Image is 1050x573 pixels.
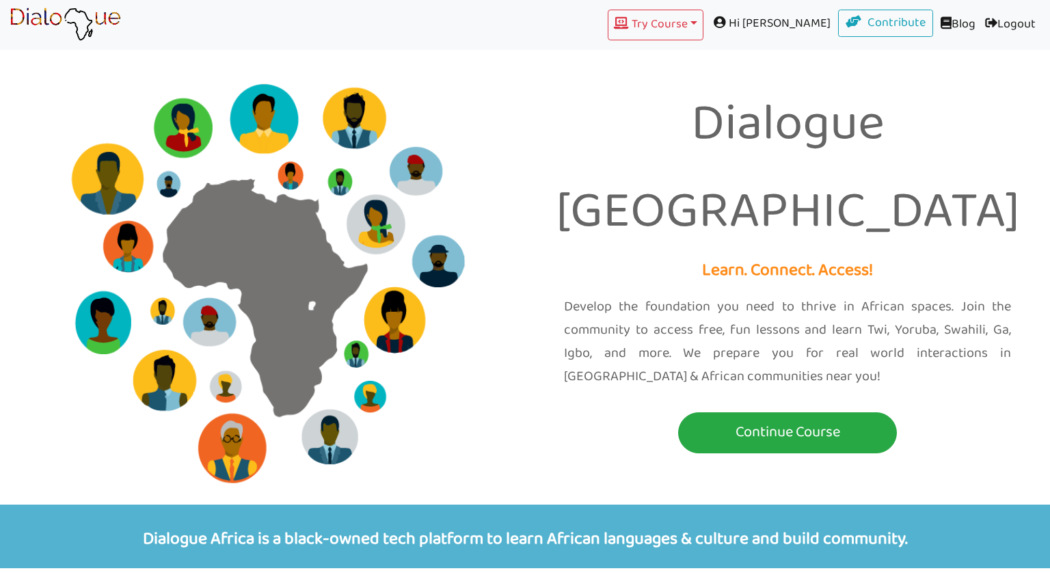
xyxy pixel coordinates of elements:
p: Learn. Connect. Access! [535,256,1040,286]
button: Try Course [608,10,703,40]
a: Contribute [838,10,934,37]
a: Blog [933,10,980,40]
img: learn African language platform app [10,8,121,42]
a: Logout [980,10,1040,40]
p: Develop the foundation you need to thrive in African spaces. Join the community to access free, f... [564,295,1011,388]
p: Continue Course [682,420,893,445]
p: Dialogue Africa is a black-owned tech platform to learn African languages & culture and build com... [10,505,1040,568]
button: Continue Course [678,412,897,453]
span: Hi [PERSON_NAME] [703,10,838,38]
p: Dialogue [GEOGRAPHIC_DATA] [535,82,1040,256]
